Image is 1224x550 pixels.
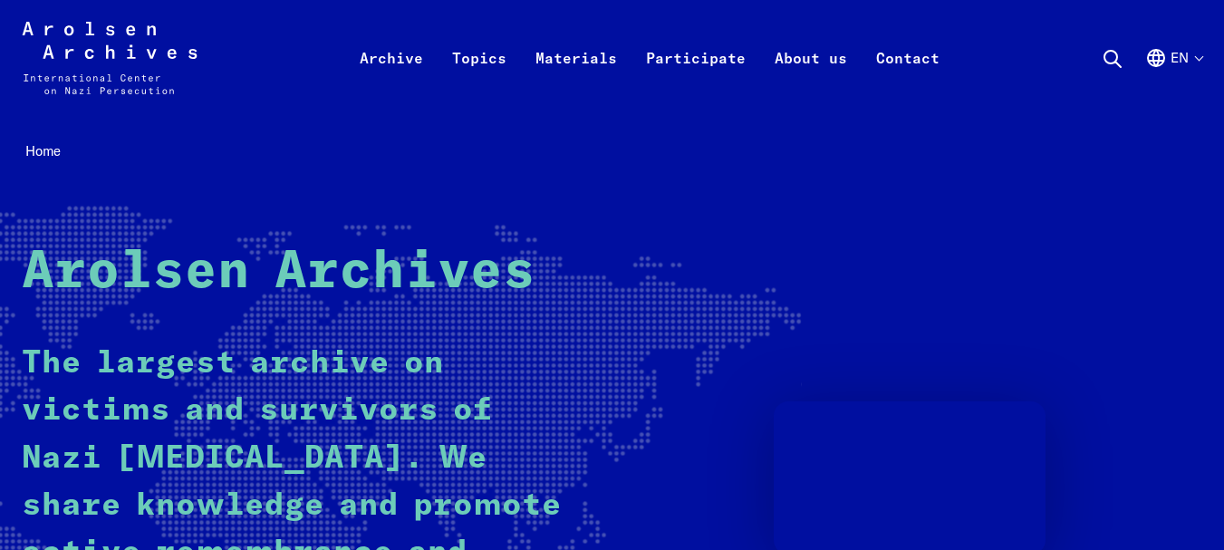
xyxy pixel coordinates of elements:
[631,43,760,116] a: Participate
[22,246,535,298] strong: Arolsen Archives
[760,43,862,116] a: About us
[25,142,61,159] span: Home
[862,43,954,116] a: Contact
[345,22,954,94] nav: Primary
[521,43,631,116] a: Materials
[1145,47,1202,112] button: English, language selection
[345,43,438,116] a: Archive
[438,43,521,116] a: Topics
[22,138,1202,165] nav: Breadcrumb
